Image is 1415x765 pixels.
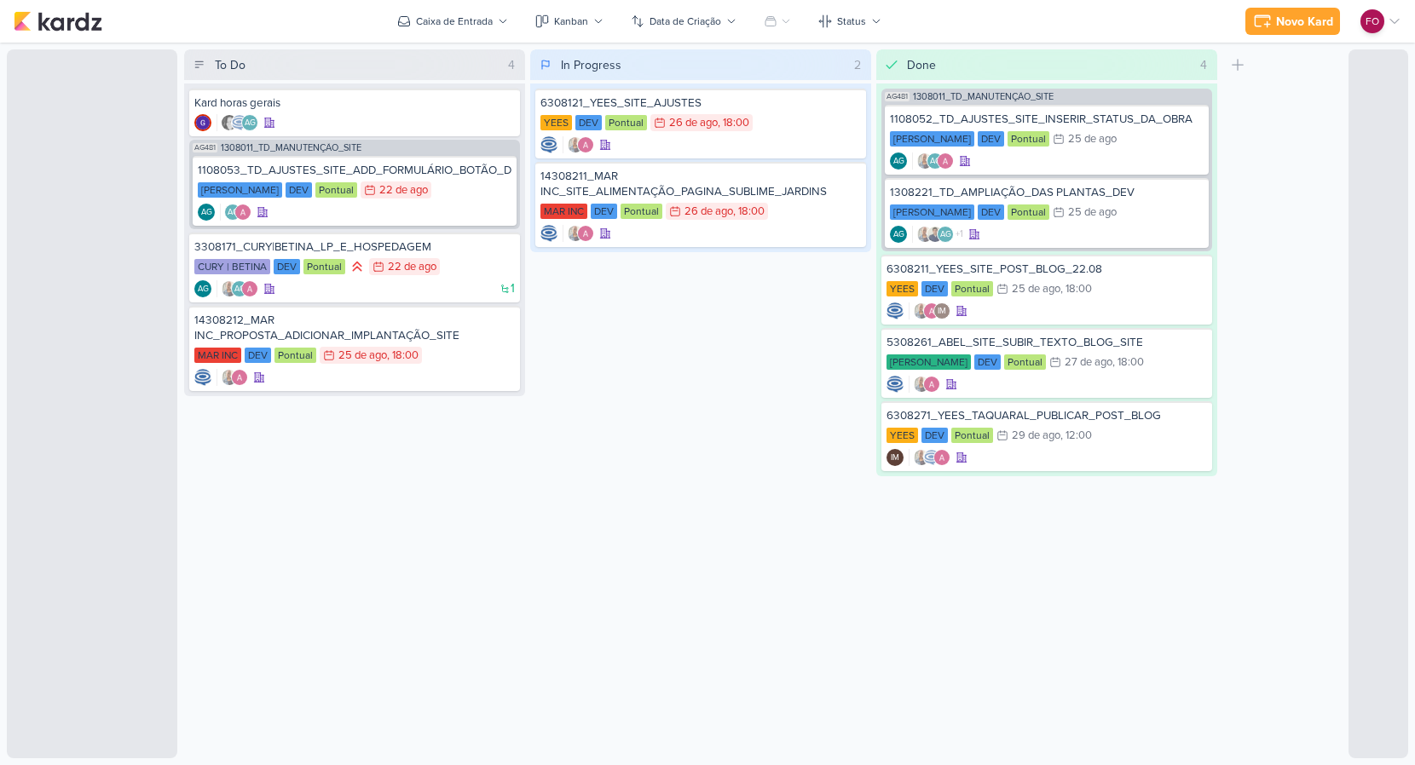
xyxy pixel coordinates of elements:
[891,454,899,463] p: IM
[1008,204,1049,220] div: Pontual
[540,136,557,153] img: Caroline Traven De Andrade
[234,285,245,294] p: AG
[937,152,954,170] img: Alessandra Gomes
[923,302,940,319] img: Alessandra Gomes
[921,428,948,443] div: DEV
[1065,357,1112,368] div: 27 de ago
[338,350,387,361] div: 25 de ago
[933,449,950,466] img: Alessandra Gomes
[221,369,238,386] img: Iara Santos
[913,302,930,319] img: Iara Santos
[245,348,271,363] div: DEV
[231,114,248,131] img: Caroline Traven De Andrade
[198,285,209,294] p: AG
[217,369,248,386] div: Colaboradores: Iara Santos, Alessandra Gomes
[909,449,950,466] div: Colaboradores: Iara Santos, Caroline Traven De Andrade, Alessandra Gomes
[286,182,312,198] div: DEV
[198,204,215,221] div: Criador(a): Aline Gimenez Graciano
[890,204,974,220] div: [PERSON_NAME]
[540,225,557,242] img: Caroline Traven De Andrade
[887,302,904,319] img: Caroline Traven De Andrade
[951,428,993,443] div: Pontual
[540,169,861,199] div: 14308211_MAR INC_SITE_ALIMENTAÇÃO_PAGINA_SUBLIME_JARDINS
[621,204,662,219] div: Pontual
[887,376,904,393] img: Caroline Traven De Andrade
[890,226,907,243] div: Aline Gimenez Graciano
[194,369,211,386] div: Criador(a): Caroline Traven De Andrade
[887,449,904,466] div: Isabella Machado Guimarães
[938,308,946,316] p: IM
[718,118,749,129] div: , 18:00
[913,376,930,393] img: Iara Santos
[913,92,1054,101] span: 1308011_TD_MANUTENÇÃO_SITE
[974,354,1001,370] div: DEV
[916,226,933,243] img: Iara Santos
[231,280,248,297] div: Aline Gimenez Graciano
[890,112,1204,127] div: 1108052_TD_AJUSTES_SITE_INSERIR_STATUS_DA_OBRA
[194,239,515,255] div: 3308171_CURY|BETINA_LP_E_HOSPEDAGEM
[540,95,861,111] div: 6308121_YEES_SITE_AJUSTES
[909,376,940,393] div: Colaboradores: Iara Santos, Alessandra Gomes
[912,226,963,243] div: Colaboradores: Iara Santos, Levy Pessoa, Aline Gimenez Graciano, Alessandra Gomes
[909,302,950,319] div: Colaboradores: Iara Santos, Alessandra Gomes, Isabella Machado Guimarães
[885,92,910,101] span: AG481
[198,163,511,178] div: 1108053_TD_AJUSTES_SITE_ADD_FORMULÁRIO_BOTÃO_DOWNLOAD
[577,136,594,153] img: Alessandra Gomes
[930,158,941,166] p: AG
[954,227,963,241] span: +1
[224,204,241,221] div: Aline Gimenez Graciano
[887,449,904,466] div: Criador(a): Isabella Machado Guimarães
[194,280,211,297] div: Criador(a): Aline Gimenez Graciano
[241,280,258,297] img: Alessandra Gomes
[890,152,907,170] div: Aline Gimenez Graciano
[887,262,1207,277] div: 6308211_YEES_SITE_POST_BLOG_22.08
[194,348,241,363] div: MAR INC
[591,204,617,219] div: DEV
[540,225,557,242] div: Criador(a): Caroline Traven De Andrade
[937,226,954,243] div: Aline Gimenez Graciano
[1012,430,1060,441] div: 29 de ago
[1060,284,1092,295] div: , 18:00
[231,369,248,386] img: Alessandra Gomes
[245,119,256,128] p: AG
[912,152,954,170] div: Colaboradores: Iara Santos, Aline Gimenez Graciano, Alessandra Gomes
[1012,284,1060,295] div: 25 de ago
[1112,357,1144,368] div: , 18:00
[194,313,515,343] div: 14308212_MAR INC_PROPOSTA_ADICIONAR_IMPLANTAÇÃO_SITE
[1060,430,1092,441] div: , 12:00
[933,302,950,319] div: Isabella Machado Guimarães
[890,152,907,170] div: Criador(a): Aline Gimenez Graciano
[978,131,1004,147] div: DEV
[14,11,102,32] img: kardz.app
[387,350,419,361] div: , 18:00
[234,204,251,221] img: Alessandra Gomes
[940,231,951,239] p: AG
[921,281,948,296] div: DEV
[893,158,904,166] p: AG
[540,204,587,219] div: MAR INC
[217,114,258,131] div: Colaboradores: Renata Brandão, Caroline Traven De Andrade, Aline Gimenez Graciano
[927,152,944,170] div: Aline Gimenez Graciano
[605,115,647,130] div: Pontual
[349,258,366,275] div: Prioridade Alta
[567,225,584,242] img: Iara Santos
[1068,207,1117,218] div: 25 de ago
[241,114,258,131] div: Aline Gimenez Graciano
[198,182,282,198] div: [PERSON_NAME]
[1193,56,1214,74] div: 4
[887,376,904,393] div: Criador(a): Caroline Traven De Andrade
[388,262,436,273] div: 22 de ago
[194,95,515,111] div: Kard horas gerais
[198,204,215,221] div: Aline Gimenez Graciano
[379,185,428,196] div: 22 de ago
[978,204,1004,220] div: DEV
[221,280,238,297] img: Iara Santos
[315,182,357,198] div: Pontual
[217,280,258,297] div: Colaboradores: Iara Santos, Aline Gimenez Graciano, Alessandra Gomes
[1245,8,1340,35] button: Novo Kard
[1360,9,1384,33] div: Fabio Oliveira
[303,259,345,274] div: Pontual
[951,281,993,296] div: Pontual
[221,114,238,131] img: Renata Brandão
[890,185,1204,200] div: 1308221_TD_AMPLIAÇÃO_DAS PLANTAS_DEV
